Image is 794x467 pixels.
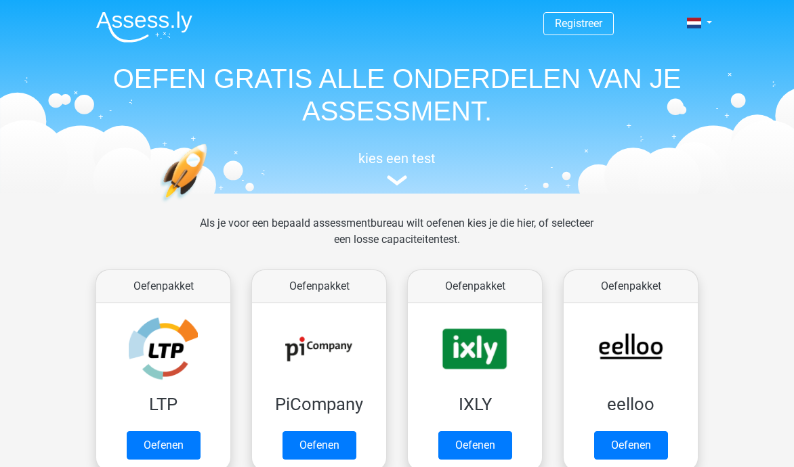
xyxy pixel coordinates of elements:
a: Registreer [555,17,602,30]
a: Oefenen [594,431,668,460]
a: Oefenen [283,431,356,460]
a: kies een test [85,150,709,186]
a: Oefenen [127,431,201,460]
h1: OEFEN GRATIS ALLE ONDERDELEN VAN JE ASSESSMENT. [85,62,709,127]
img: Assessly [96,11,192,43]
h5: kies een test [85,150,709,166]
a: Oefenen [438,431,512,460]
img: assessment [387,175,407,185]
div: Als je voor een bepaald assessmentbureau wilt oefenen kies je die hier, of selecteer een losse ca... [189,215,604,264]
img: oefenen [160,143,259,266]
